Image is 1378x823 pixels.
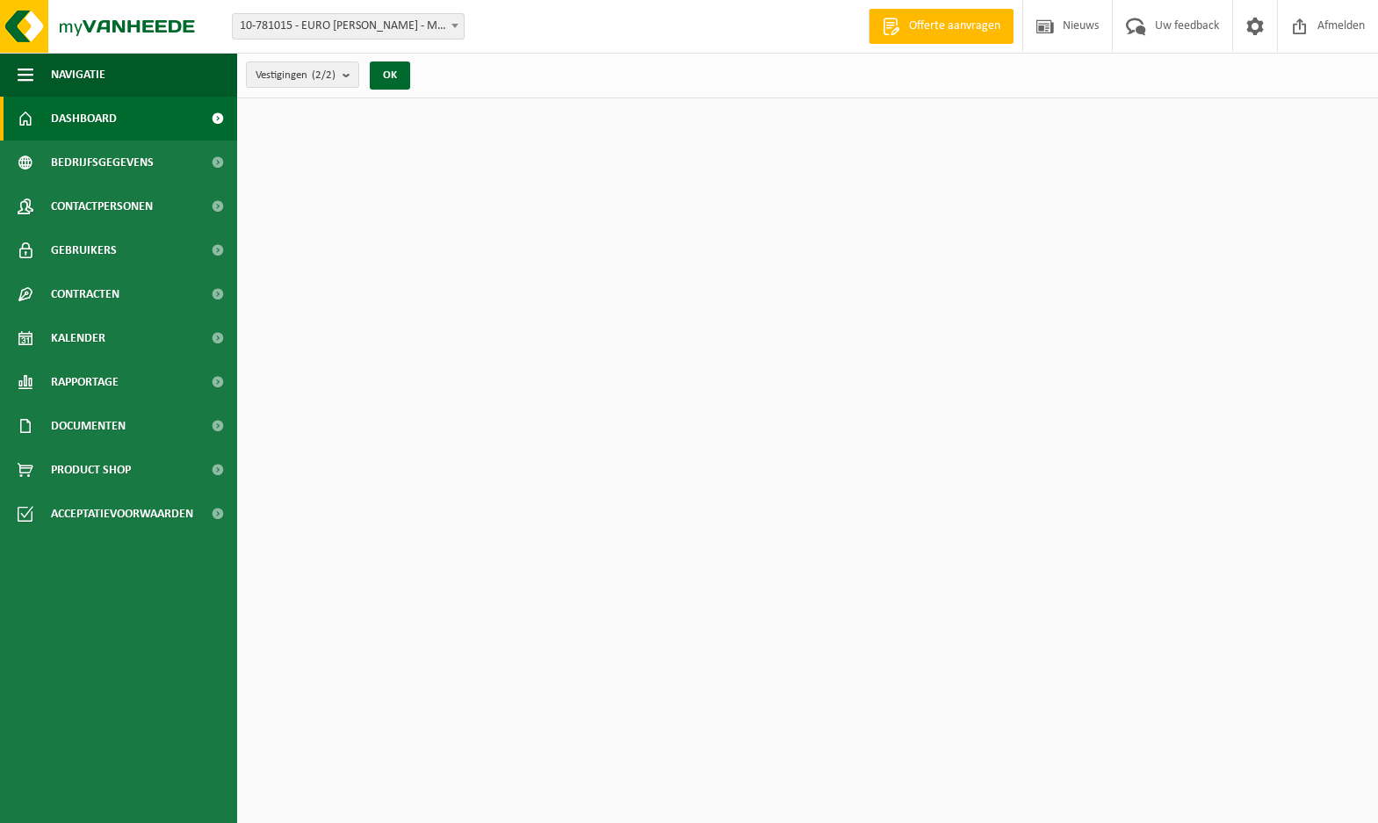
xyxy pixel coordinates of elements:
[232,13,465,40] span: 10-781015 - EURO JOE - MOORSLEDE
[51,228,117,272] span: Gebruikers
[869,9,1014,44] a: Offerte aanvragen
[256,62,335,89] span: Vestigingen
[51,316,105,360] span: Kalender
[233,14,464,39] span: 10-781015 - EURO JOE - MOORSLEDE
[312,69,335,81] count: (2/2)
[51,272,119,316] span: Contracten
[246,61,359,88] button: Vestigingen(2/2)
[51,492,193,536] span: Acceptatievoorwaarden
[51,141,154,184] span: Bedrijfsgegevens
[51,404,126,448] span: Documenten
[51,448,131,492] span: Product Shop
[51,53,105,97] span: Navigatie
[51,360,119,404] span: Rapportage
[51,184,153,228] span: Contactpersonen
[51,97,117,141] span: Dashboard
[370,61,410,90] button: OK
[905,18,1005,35] span: Offerte aanvragen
